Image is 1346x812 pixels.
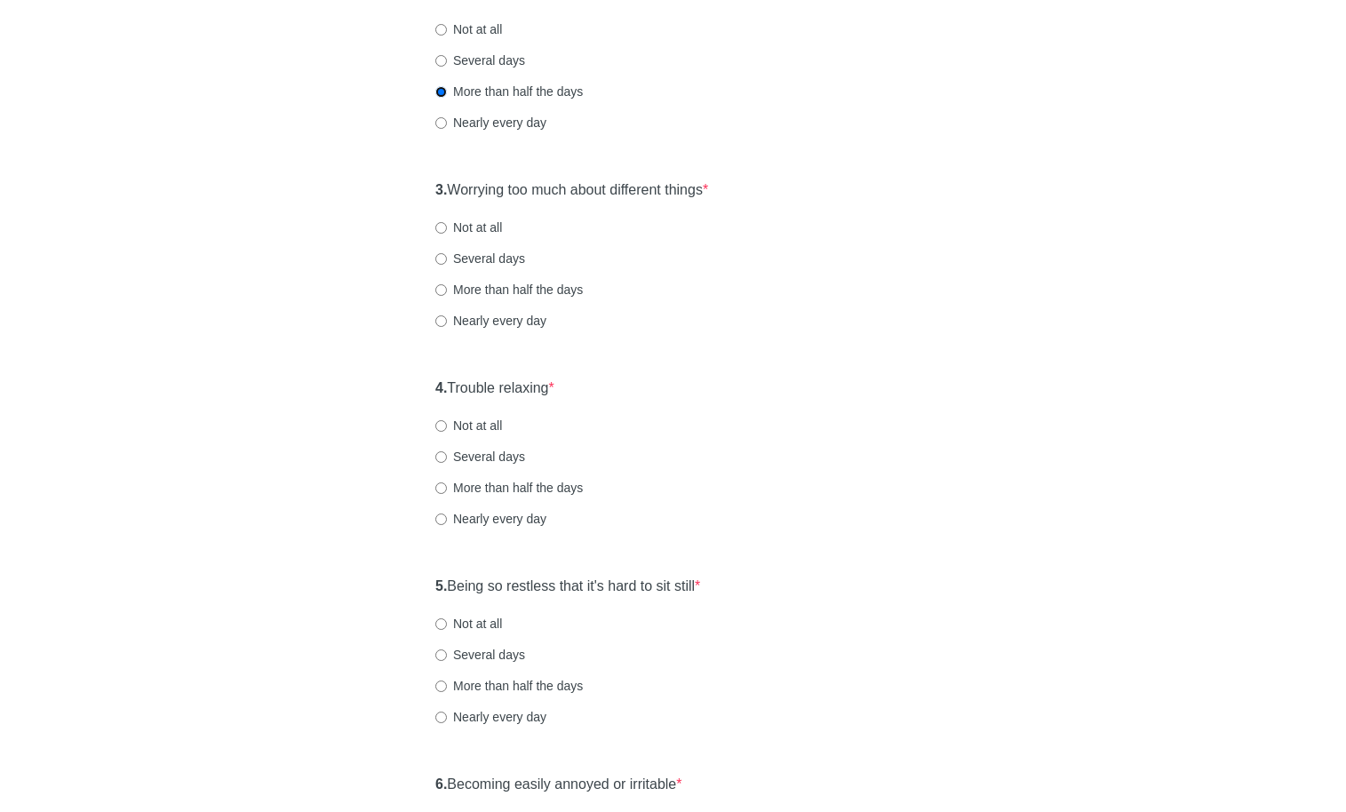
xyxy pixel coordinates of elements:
[435,180,708,201] label: Worrying too much about different things
[435,253,447,265] input: Several days
[435,20,502,38] label: Not at all
[435,52,525,69] label: Several days
[435,83,583,100] label: More than half the days
[435,417,502,434] label: Not at all
[435,615,502,633] label: Not at all
[435,479,583,497] label: More than half the days
[435,482,447,494] input: More than half the days
[435,114,546,131] label: Nearly every day
[435,284,447,296] input: More than half the days
[435,712,447,723] input: Nearly every day
[435,219,502,236] label: Not at all
[435,681,447,692] input: More than half the days
[435,677,583,695] label: More than half the days
[435,24,447,36] input: Not at all
[435,578,447,593] strong: 5.
[435,708,546,726] label: Nearly every day
[435,646,525,664] label: Several days
[435,448,525,466] label: Several days
[435,378,554,399] label: Trouble relaxing
[435,451,447,463] input: Several days
[435,420,447,432] input: Not at all
[435,649,447,661] input: Several days
[435,86,447,98] input: More than half the days
[435,315,447,327] input: Nearly every day
[435,577,700,597] label: Being so restless that it's hard to sit still
[435,513,447,525] input: Nearly every day
[435,222,447,234] input: Not at all
[435,117,447,129] input: Nearly every day
[435,510,546,528] label: Nearly every day
[435,776,447,792] strong: 6.
[435,55,447,67] input: Several days
[435,618,447,630] input: Not at all
[435,312,546,330] label: Nearly every day
[435,250,525,267] label: Several days
[435,281,583,299] label: More than half the days
[435,182,447,197] strong: 3.
[435,380,447,395] strong: 4.
[435,775,682,795] label: Becoming easily annoyed or irritable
